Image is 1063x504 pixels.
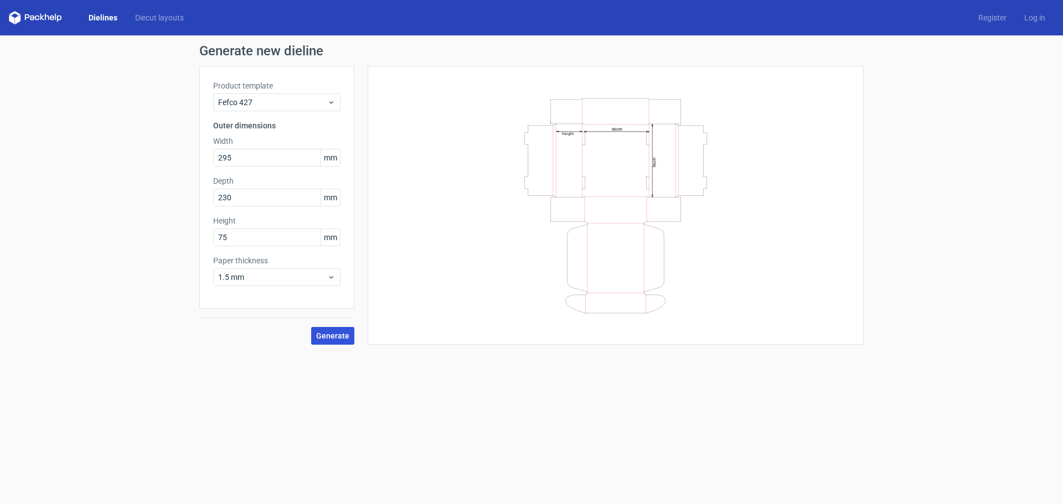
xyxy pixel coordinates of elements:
span: mm [321,189,340,206]
button: Generate [311,327,354,345]
a: Register [969,12,1015,23]
label: Product template [213,80,340,91]
span: mm [321,229,340,246]
h3: Outer dimensions [213,120,340,131]
label: Depth [213,175,340,186]
h1: Generate new dieline [199,44,864,58]
label: Height [213,215,340,226]
text: Depth [652,157,657,167]
text: Width [612,126,622,131]
span: mm [321,149,340,166]
span: Fefco 427 [218,97,327,108]
label: Paper thickness [213,255,340,266]
a: Diecut layouts [126,12,193,23]
a: Log in [1015,12,1054,23]
text: Height [562,131,574,136]
a: Dielines [80,12,126,23]
span: 1.5 mm [218,272,327,283]
span: Generate [316,332,349,340]
label: Width [213,136,340,147]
